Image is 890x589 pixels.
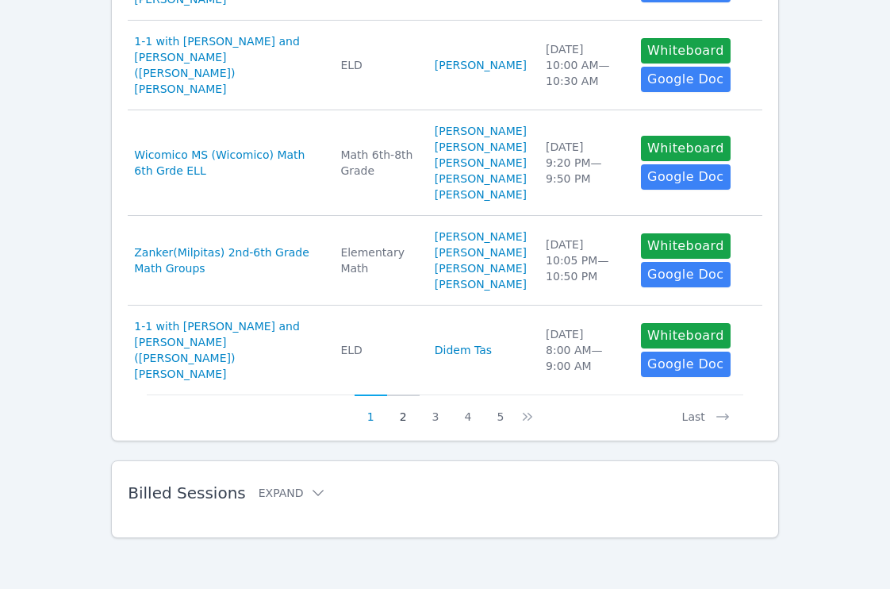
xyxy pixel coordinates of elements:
a: [PERSON_NAME] [435,260,527,276]
a: [PERSON_NAME] [435,139,527,155]
span: Billed Sessions [128,483,245,502]
a: [PERSON_NAME] [435,187,527,202]
tr: 1-1 with [PERSON_NAME] and [PERSON_NAME] ([PERSON_NAME]) [PERSON_NAME]ELD[PERSON_NAME][DATE]10:00... [128,21,762,110]
a: Google Doc [641,352,730,377]
button: 3 [420,395,452,425]
button: Whiteboard [641,323,731,348]
div: ELD [340,342,415,358]
button: Last [669,395,743,425]
a: Wicomico MS (Wicomico) Math 6th Grde ELL [134,147,321,179]
a: Google Doc [641,164,730,190]
a: Google Doc [641,67,730,92]
div: [DATE] 9:20 PM — 9:50 PM [546,139,622,187]
div: Math 6th-8th Grade [340,147,415,179]
a: [PERSON_NAME] [435,155,527,171]
button: 2 [387,395,420,425]
button: Whiteboard [641,233,731,259]
a: [PERSON_NAME] [435,171,527,187]
a: Zanker(Milpitas) 2nd-6th Grade Math Groups [134,244,321,276]
a: 1-1 with [PERSON_NAME] and [PERSON_NAME] ([PERSON_NAME]) [PERSON_NAME] [134,318,321,382]
a: Google Doc [641,262,730,287]
div: Elementary Math [340,244,415,276]
button: 4 [451,395,484,425]
button: Whiteboard [641,136,731,161]
a: Didem Tas [435,342,492,358]
a: [PERSON_NAME] [435,244,527,260]
div: [DATE] 10:00 AM — 10:30 AM [546,41,622,89]
button: Whiteboard [641,38,731,64]
a: [PERSON_NAME] [435,229,527,244]
div: [DATE] 10:05 PM — 10:50 PM [546,237,622,284]
a: 1-1 with [PERSON_NAME] and [PERSON_NAME] ([PERSON_NAME]) [PERSON_NAME] [134,33,321,97]
tr: Wicomico MS (Wicomico) Math 6th Grde ELLMath 6th-8th Grade[PERSON_NAME][PERSON_NAME][PERSON_NAME]... [128,110,762,216]
a: [PERSON_NAME] [435,123,527,139]
div: ELD [340,57,415,73]
tr: Zanker(Milpitas) 2nd-6th Grade Math GroupsElementary Math[PERSON_NAME][PERSON_NAME][PERSON_NAME][... [128,216,762,306]
div: [DATE] 8:00 AM — 9:00 AM [546,326,622,374]
button: 1 [355,395,387,425]
tr: 1-1 with [PERSON_NAME] and [PERSON_NAME] ([PERSON_NAME]) [PERSON_NAME]ELDDidem Tas[DATE]8:00 AM—9... [128,306,762,395]
a: [PERSON_NAME] [435,276,527,292]
button: 5 [484,395,516,425]
a: [PERSON_NAME] [435,57,527,73]
button: Expand [259,485,326,501]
